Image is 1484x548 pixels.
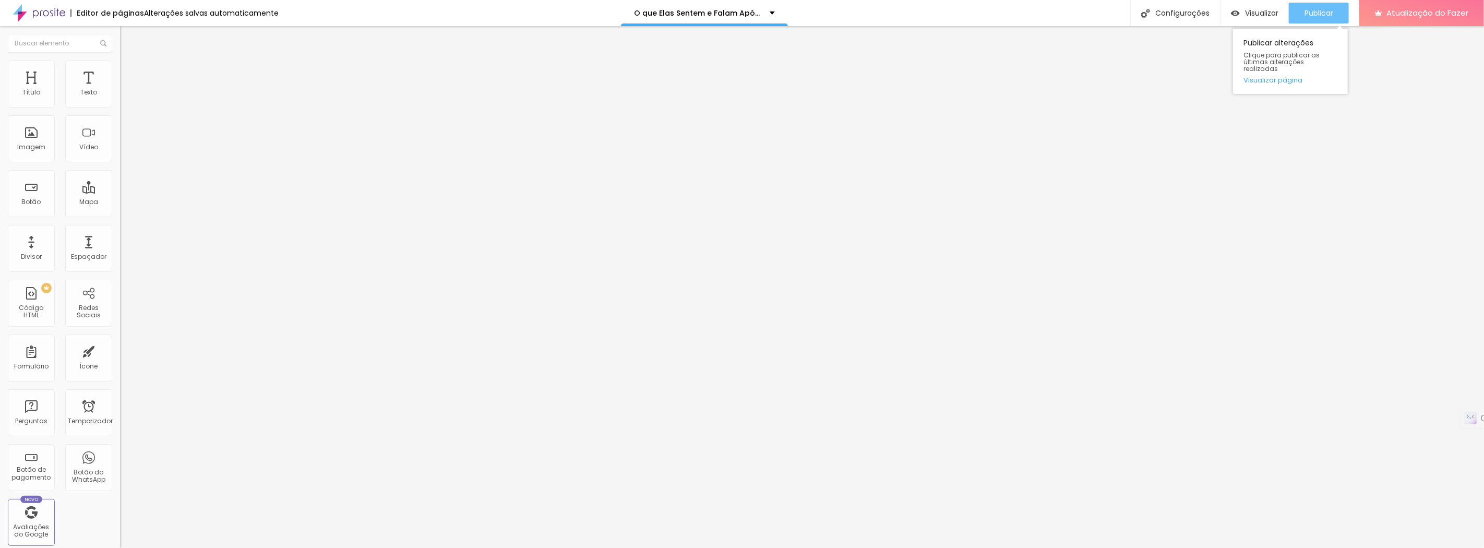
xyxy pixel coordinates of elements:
font: Vídeo [79,142,98,151]
font: Título [22,88,40,97]
font: Editor de páginas [77,8,144,18]
font: Clique para publicar as últimas alterações realizadas [1243,51,1320,73]
font: O que Elas Sentem e Falam Após Fazerem um Ensaio Comigo! [634,8,869,18]
font: Imagem [17,142,45,151]
font: Formulário [14,362,49,371]
font: Código HTML [19,303,44,319]
input: Buscar elemento [8,34,112,53]
font: Publicar [1305,8,1333,18]
font: Alterações salvas automaticamente [144,8,279,18]
font: Botão [22,197,41,206]
font: Avaliações do Google [14,522,50,539]
img: Ícone [1141,9,1150,18]
font: Botão do WhatsApp [72,468,105,484]
font: Divisor [21,252,42,261]
font: Ícone [80,362,98,371]
a: Visualizar página [1243,77,1337,84]
iframe: Editor [120,26,1484,548]
font: Visualizar página [1243,75,1302,85]
font: Texto [80,88,97,97]
font: Mapa [79,197,98,206]
font: Redes Sociais [77,303,101,319]
font: Perguntas [15,416,47,425]
font: Atualização do Fazer [1386,7,1468,18]
font: Espaçador [71,252,106,261]
img: view-1.svg [1231,9,1240,18]
button: Publicar [1289,3,1349,23]
font: Configurações [1155,8,1210,18]
font: Publicar alterações [1243,38,1313,48]
img: Ícone [100,40,106,46]
font: Temporizador [68,416,113,425]
font: Novo [25,496,39,503]
font: Botão de pagamento [12,465,51,481]
button: Visualizar [1220,3,1289,23]
font: Visualizar [1245,8,1278,18]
